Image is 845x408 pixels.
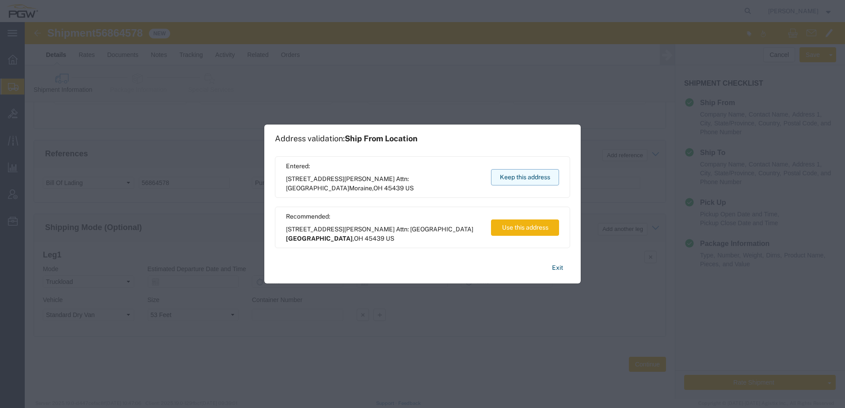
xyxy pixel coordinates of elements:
span: Ship From Location [345,134,418,143]
button: Keep this address [491,169,559,185]
h1: Address validation: [275,134,418,144]
span: 45439 [384,185,404,192]
span: US [386,235,394,242]
span: Entered: [286,162,483,171]
span: Recommended: [286,212,483,221]
span: OH [373,185,383,192]
span: [STREET_ADDRESS][PERSON_NAME] Attn: [GEOGRAPHIC_DATA] , [286,174,483,193]
span: [GEOGRAPHIC_DATA] [286,235,353,242]
span: OH [354,235,363,242]
button: Exit [545,260,570,276]
span: 45439 [365,235,384,242]
span: Moraine [349,185,372,192]
span: US [405,185,414,192]
button: Use this address [491,219,559,236]
span: [STREET_ADDRESS][PERSON_NAME] Attn: [GEOGRAPHIC_DATA] , [286,225,483,243]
